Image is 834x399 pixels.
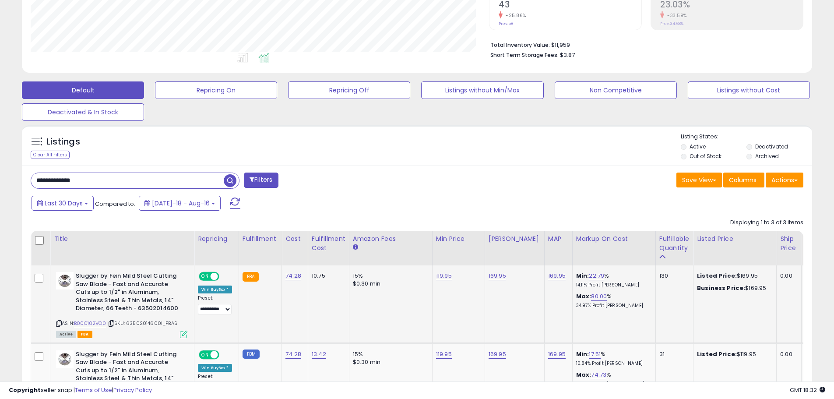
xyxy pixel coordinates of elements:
b: Min: [576,350,589,358]
a: 80.00 [591,292,607,301]
img: 41lAibfDamL._SL40_.jpg [56,272,74,290]
p: Listing States: [681,133,812,141]
b: Listed Price: [697,272,737,280]
button: Listings without Min/Max [421,81,543,99]
a: Privacy Policy [113,386,152,394]
h5: Listings [46,136,80,148]
button: Deactivated & In Stock [22,103,144,121]
div: Listed Price [697,234,773,244]
a: 17.51 [589,350,601,359]
span: OFF [218,273,232,280]
label: Active [690,143,706,150]
a: 13.42 [312,350,326,359]
span: [DATE]-18 - Aug-16 [152,199,210,208]
th: The percentage added to the cost of goods (COGS) that forms the calculator for Min & Max prices. [572,231,655,265]
div: Fulfillment Cost [312,234,345,253]
button: Filters [244,173,278,188]
img: 41lAibfDamL._SL40_.jpg [56,350,74,368]
a: 74.28 [285,350,301,359]
span: Last 30 Days [45,199,83,208]
small: Amazon Fees. [353,244,358,251]
li: $11,959 [490,39,797,49]
small: -33.59% [664,12,687,19]
div: Win BuyBox * [198,364,232,372]
span: ON [200,273,211,280]
div: $169.95 [697,272,770,280]
button: Columns [723,173,764,187]
div: seller snap | | [9,386,152,395]
span: Compared to: [95,200,135,208]
div: 0.00 [780,350,795,358]
a: 74.28 [285,272,301,280]
a: B00C102VO0 [74,320,106,327]
button: Repricing Off [288,81,410,99]
div: Fulfillment [243,234,278,244]
div: 15% [353,350,426,358]
button: Repricing On [155,81,277,99]
span: FBA [77,331,92,338]
button: Last 30 Days [32,196,94,211]
div: Cost [285,234,304,244]
div: 130 [659,272,686,280]
a: 169.95 [489,272,506,280]
div: Clear All Filters [31,151,70,159]
div: 31 [659,350,686,358]
small: FBM [243,350,260,359]
div: 15% [353,272,426,280]
button: [DATE]-18 - Aug-16 [139,196,221,211]
button: Listings without Cost [688,81,810,99]
div: Min Price [436,234,481,244]
div: 10.75 [312,272,342,280]
div: $0.30 min [353,358,426,366]
a: 169.95 [548,350,566,359]
div: % [576,371,649,387]
div: Displaying 1 to 3 of 3 items [730,219,803,227]
a: 22.79 [589,272,604,280]
div: Title [54,234,190,244]
b: Short Term Storage Fees: [490,51,559,59]
div: Markup on Cost [576,234,652,244]
b: Max: [576,371,591,379]
a: 74.73 [591,371,606,379]
a: 119.95 [436,272,452,280]
div: $0.30 min [353,280,426,288]
div: MAP [548,234,569,244]
div: Repricing [198,234,235,244]
div: ASIN: [56,272,187,337]
button: Non Competitive [555,81,677,99]
span: All listings currently available for purchase on Amazon [56,331,76,338]
div: Fulfillable Quantity [659,234,690,253]
div: 0.00 [780,272,795,280]
span: $3.87 [560,51,575,59]
p: 10.84% Profit [PERSON_NAME] [576,360,649,367]
b: Max: [576,292,591,300]
p: 14.11% Profit [PERSON_NAME] [576,282,649,288]
b: Listed Price: [697,350,737,358]
div: Amazon Fees [353,234,429,244]
b: Business Price: [697,284,745,292]
div: $169.95 [697,284,770,292]
label: Deactivated [755,143,788,150]
strong: Copyright [9,386,41,394]
div: $119.95 [697,350,770,358]
div: % [576,350,649,367]
b: Total Inventory Value: [490,41,550,49]
div: % [576,272,649,288]
b: Slugger by Fein Mild Steel Cutting Saw Blade - Fast and Accurate Cuts up to 1/2" in Aluminum, Sta... [76,350,182,393]
small: -25.86% [503,12,526,19]
a: 169.95 [489,350,506,359]
label: Archived [755,152,779,160]
small: FBA [243,272,259,282]
label: Out of Stock [690,152,721,160]
span: | SKU: 63502014600I_FBAS [107,320,177,327]
small: Prev: 58 [499,21,513,26]
b: Slugger by Fein Mild Steel Cutting Saw Blade - Fast and Accurate Cuts up to 1/2" in Aluminum, Sta... [76,272,182,315]
span: 2025-09-16 18:32 GMT [790,386,825,394]
small: Prev: 34.68% [660,21,683,26]
span: OFF [218,351,232,358]
p: 34.97% Profit [PERSON_NAME] [576,303,649,309]
span: Columns [729,176,757,184]
a: 169.95 [548,272,566,280]
div: % [576,293,649,309]
button: Save View [676,173,722,187]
